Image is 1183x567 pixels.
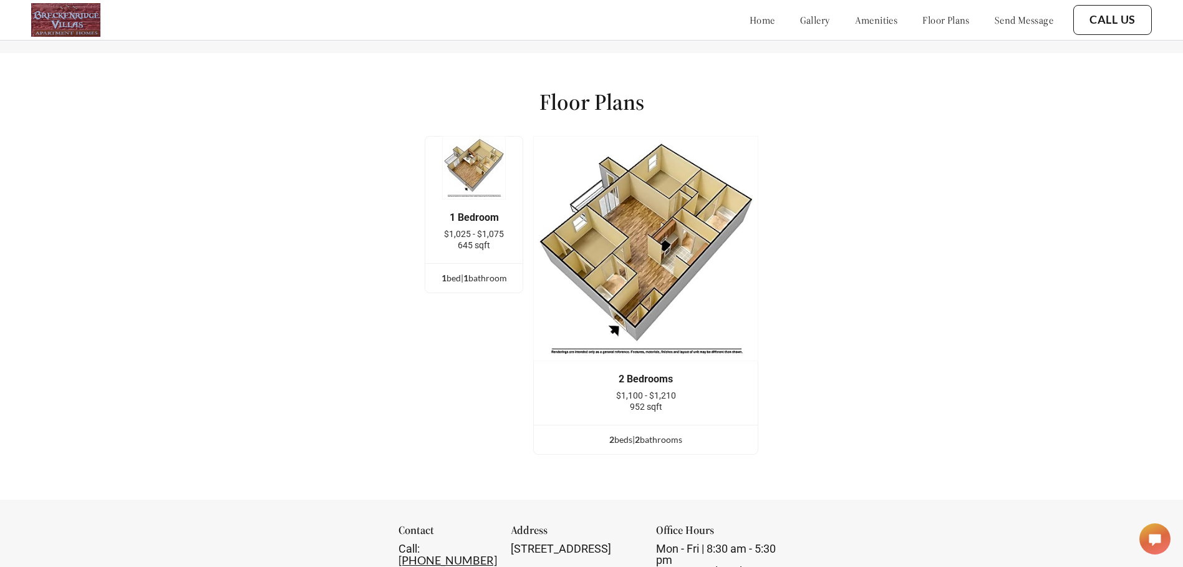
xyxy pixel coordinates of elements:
[442,273,447,283] span: 1
[922,14,970,26] a: floor plans
[1073,5,1152,35] button: Call Us
[444,212,504,223] div: 1 Bedroom
[630,402,662,412] span: 952 sqft
[442,136,506,200] img: example
[398,553,497,567] a: [PHONE_NUMBER]
[425,271,523,285] div: bed | bathroom
[539,88,644,116] h1: Floor Plans
[511,543,640,555] div: [STREET_ADDRESS]
[463,273,468,283] span: 1
[534,433,758,447] div: bed s | bathroom s
[533,136,758,361] img: example
[511,525,640,543] div: Address
[31,3,100,37] img: logo.png
[458,240,490,250] span: 645 sqft
[635,434,640,445] span: 2
[750,14,775,26] a: home
[609,434,614,445] span: 2
[398,525,495,543] div: Contact
[995,14,1053,26] a: send message
[616,390,676,400] span: $1,100 - $1,210
[855,14,898,26] a: amenities
[800,14,830,26] a: gallery
[444,229,504,239] span: $1,025 - $1,075
[1089,13,1136,27] a: Call Us
[553,374,739,385] div: 2 Bedrooms
[398,542,420,555] span: Call:
[656,525,785,543] div: Office Hours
